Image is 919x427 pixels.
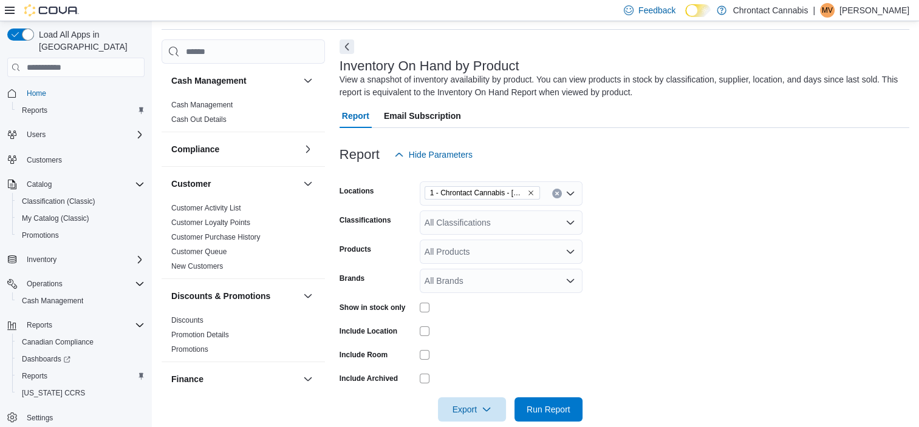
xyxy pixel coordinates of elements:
div: Cash Management [162,98,325,132]
a: Cash Out Details [171,115,227,124]
span: Classification (Classic) [17,194,145,209]
span: Customers [22,152,145,167]
button: Reports [12,368,149,385]
button: Open list of options [565,276,575,286]
label: Products [340,244,371,254]
button: Export [438,397,506,422]
button: Canadian Compliance [12,334,149,351]
span: Reports [22,318,145,332]
span: Canadian Compliance [17,335,145,349]
span: [US_STATE] CCRS [22,388,85,398]
span: Operations [22,277,145,291]
span: Promotions [22,230,59,240]
div: Discounts & Promotions [162,313,325,361]
button: Users [22,127,50,142]
a: Home [22,86,51,101]
button: Discounts & Promotions [301,289,315,303]
span: Users [22,127,145,142]
a: Reports [17,103,52,118]
span: Operations [27,279,63,289]
span: Cash Management [22,296,83,306]
span: Reports [22,106,47,115]
button: Catalog [2,176,149,193]
button: Run Report [514,397,582,422]
span: Email Subscription [384,104,461,128]
a: My Catalog (Classic) [17,211,94,226]
a: Dashboards [12,351,149,368]
button: Hide Parameters [389,143,477,167]
label: Brands [340,274,364,283]
button: Discounts & Promotions [171,290,298,302]
span: Reports [17,103,145,118]
span: MV [822,3,833,18]
label: Locations [340,186,374,196]
span: Hide Parameters [409,149,473,161]
button: Classification (Classic) [12,193,149,210]
button: Finance [301,372,315,386]
a: Customer Activity List [171,204,241,212]
h3: Customer [171,178,211,190]
span: Settings [22,410,145,425]
button: Customer [301,177,315,191]
span: Load All Apps in [GEOGRAPHIC_DATA] [34,29,145,53]
button: Open list of options [565,189,575,198]
button: Remove 1 - Chrontact Cannabis - 2280 Carling Ave. Unit 1 from selection in this group [527,189,535,197]
span: Customers [27,155,62,165]
button: Compliance [301,142,315,156]
span: Promotions [17,228,145,243]
button: Reports [2,317,149,334]
button: Users [2,126,149,143]
button: Reports [12,102,149,119]
h3: Inventory On Hand by Product [340,59,519,73]
div: Customer [162,201,325,278]
button: Cash Management [171,75,298,87]
span: Catalog [27,180,52,189]
button: Settings [2,409,149,426]
img: Cova [24,4,79,16]
span: Dark Mode [685,17,686,18]
a: Promotions [17,228,64,243]
span: Run Report [527,403,570,415]
button: Open list of options [565,218,575,227]
span: Home [27,89,46,98]
button: Cash Management [12,292,149,309]
span: Catalog [22,177,145,192]
a: Customer Loyalty Points [171,218,250,227]
div: Miranda Van Stoken-Ducharme [820,3,835,18]
button: [US_STATE] CCRS [12,385,149,402]
span: Export [445,397,499,422]
h3: Report [340,147,380,162]
button: Operations [2,275,149,292]
label: Classifications [340,215,391,225]
a: Customer Purchase History [171,233,261,241]
span: Promotion Details [171,330,229,340]
a: New Customers [171,262,223,271]
button: Cash Management [301,73,315,88]
button: Catalog [22,177,56,192]
button: Customers [2,150,149,168]
button: Open list of options [565,247,575,257]
h3: Compliance [171,143,219,155]
span: Washington CCRS [17,386,145,400]
span: Dashboards [22,354,70,364]
h3: Discounts & Promotions [171,290,270,302]
a: Promotions [171,345,208,354]
span: Cash Management [171,100,233,110]
button: Inventory [2,251,149,268]
a: Customer Queue [171,247,227,256]
h3: Finance [171,373,203,385]
span: Users [27,130,46,140]
button: Compliance [171,143,298,155]
span: Feedback [638,4,675,16]
button: Next [340,39,354,54]
span: Customer Queue [171,247,227,257]
a: Discounts [171,316,203,324]
button: Customer [171,178,298,190]
a: Cash Management [17,294,88,308]
a: [US_STATE] CCRS [17,386,90,400]
a: Classification (Classic) [17,194,100,209]
a: Reports [17,369,52,383]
